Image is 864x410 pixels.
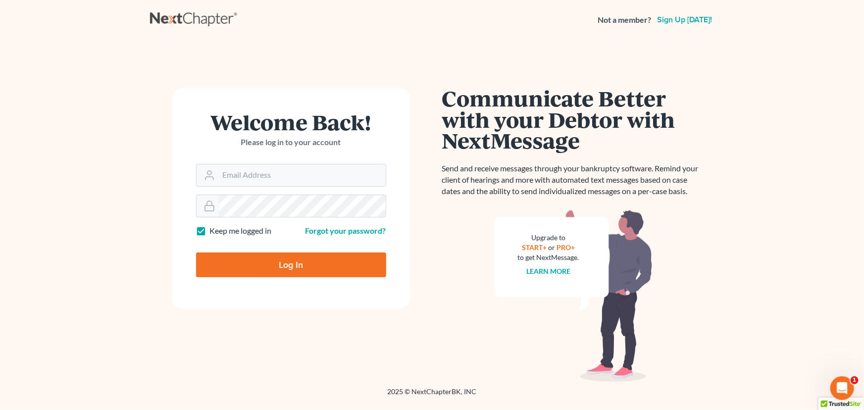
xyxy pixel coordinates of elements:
p: Please log in to your account [196,137,386,148]
a: Sign up [DATE]! [656,16,714,24]
div: Upgrade to [518,233,579,243]
a: Forgot your password? [305,226,386,235]
input: Email Address [219,164,386,186]
div: 2025 © NextChapterBK, INC [150,387,714,405]
div: to get NextMessage. [518,253,579,262]
h1: Welcome Back! [196,111,386,133]
h1: Communicate Better with your Debtor with NextMessage [442,88,705,151]
iframe: Intercom live chat [830,376,854,400]
label: Keep me logged in [210,225,272,237]
span: or [548,243,555,252]
a: PRO+ [557,243,575,252]
a: START+ [522,243,547,252]
img: nextmessage_bg-59042aed3d76b12b5cd301f8e5b87938c9018125f34e5fa2b7a6b67550977c72.svg [494,209,653,382]
span: 1 [851,376,859,384]
p: Send and receive messages through your bankruptcy software. Remind your client of hearings and mo... [442,163,705,197]
input: Log In [196,253,386,277]
a: Learn more [526,267,570,275]
strong: Not a member? [598,14,652,26]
